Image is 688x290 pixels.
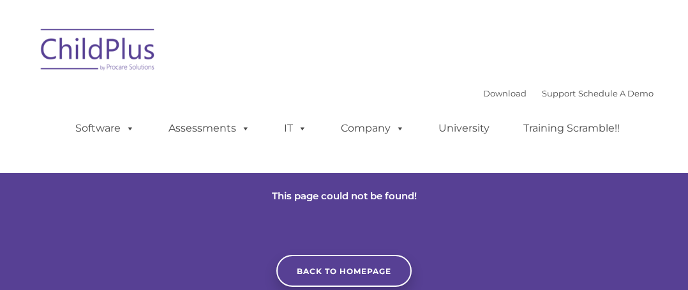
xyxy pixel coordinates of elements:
[156,116,263,141] a: Assessments
[426,116,502,141] a: University
[511,116,632,141] a: Training Scramble!!
[483,88,527,98] a: Download
[210,188,478,204] p: This page could not be found!
[328,116,417,141] a: Company
[34,20,162,84] img: ChildPlus by Procare Solutions
[483,88,654,98] font: |
[578,88,654,98] a: Schedule A Demo
[63,116,147,141] a: Software
[271,116,320,141] a: IT
[542,88,576,98] a: Support
[276,255,412,287] a: Back to homepage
